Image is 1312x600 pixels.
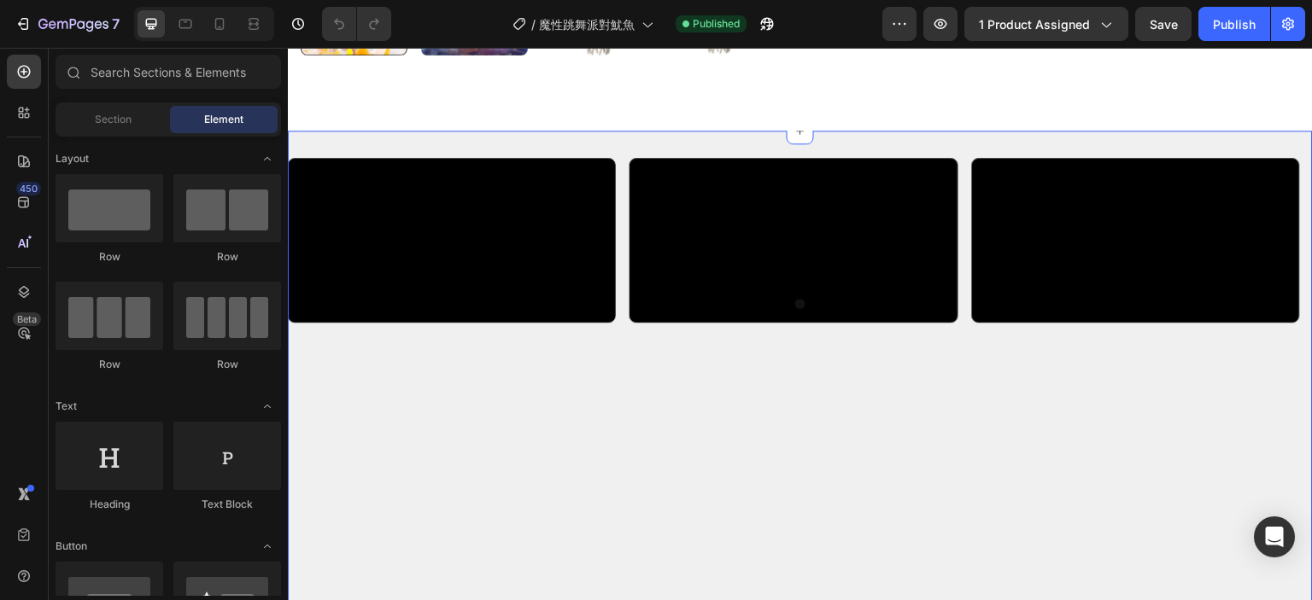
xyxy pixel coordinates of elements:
div: Undo/Redo [322,7,391,41]
span: Layout [56,151,89,166]
p: 7 [112,14,120,34]
span: 1 product assigned [979,15,1090,33]
iframe: Design area [288,48,1312,600]
span: Published [693,16,740,32]
video: Video [685,111,1011,274]
div: Heading [56,497,163,512]
span: Button [56,539,87,554]
span: 魔性跳舞派對魷魚 [539,15,635,33]
div: Row [56,249,163,265]
button: 1 product assigned [964,7,1128,41]
div: Beta [13,312,41,326]
button: Publish [1198,7,1270,41]
input: Search Sections & Elements [56,55,281,89]
div: Open Intercom Messenger [1254,516,1295,557]
span: Toggle open [254,533,281,560]
button: Save [1135,7,1192,41]
div: Publish [1213,15,1256,33]
span: Element [204,112,243,127]
div: Row [173,249,281,265]
span: Toggle open [254,393,281,420]
span: / [531,15,536,33]
span: Section [95,112,132,127]
button: Dot [507,251,518,261]
span: Text [56,399,77,414]
div: 450 [16,182,41,195]
div: Text Block [173,497,281,512]
span: Save [1150,17,1178,32]
button: 7 [7,7,127,41]
video: Video [343,111,669,274]
div: Row [173,357,281,372]
span: Toggle open [254,145,281,172]
div: Row [56,357,163,372]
